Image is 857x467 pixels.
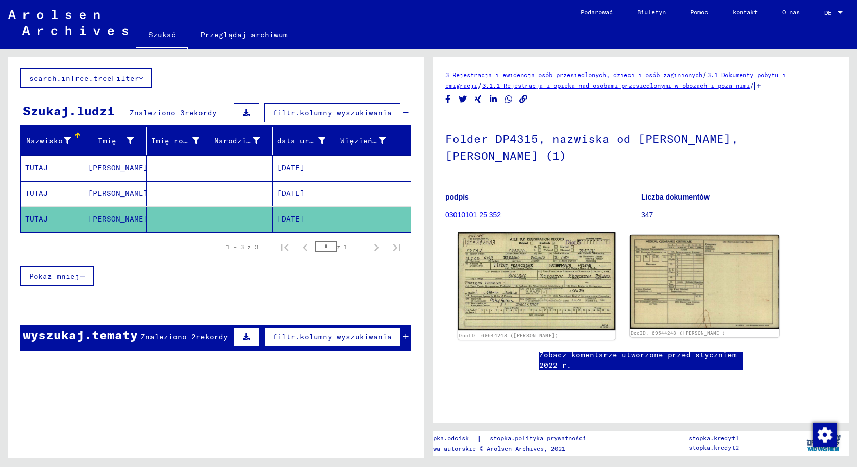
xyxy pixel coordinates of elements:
[26,136,63,145] font: Nazwisko
[641,193,710,201] font: Liczba dokumentów
[273,127,336,155] mat-header-cell: data urodzenia
[226,243,258,251] font: 1 – 3 z 3
[88,133,147,149] div: Imię
[733,8,758,16] font: kontakt
[473,93,484,106] button: Udostępnij na Xing
[459,332,558,338] a: DocID: 69544248 ([PERSON_NAME])
[445,132,738,163] font: Folder DP4315, nazwiska od [PERSON_NAME], [PERSON_NAME] (1)
[29,73,139,83] font: search.inTree.treeFilter
[277,136,341,145] font: data urodzenia
[689,444,739,451] font: stopka.kredyt2
[690,8,708,16] font: Pomoc
[88,214,148,224] font: [PERSON_NAME]
[477,81,482,90] font: /
[147,127,210,155] mat-header-cell: Imię rodowe
[264,103,400,122] button: filtr.kolumny wyszukiwania
[141,332,196,341] font: Znaleziono 2
[277,133,338,149] div: data urodzenia
[539,350,743,371] a: Zobacz komentarze utworzone przed styczniem 2022 r.
[185,108,217,117] font: rekordy
[29,272,80,281] font: Pokaż mniej
[813,423,837,447] img: Zmiana zgody
[689,434,739,442] font: stopka.kredyt1
[387,237,407,257] button: Ostatnia strona
[151,136,201,145] font: Imię rodowe
[702,70,707,79] font: /
[488,93,499,106] button: Udostępnij na LinkedIn
[458,232,615,331] img: 001.jpg
[25,214,48,224] font: TUTAJ
[148,30,176,39] font: Szukać
[477,434,482,443] font: |
[630,235,780,329] img: 002.jpg
[264,327,400,347] button: filtr.kolumny wyszukiwania
[200,30,288,39] font: Przeglądaj archiwum
[25,163,48,173] font: TUTAJ
[337,243,347,251] font: z 1
[443,93,453,106] button: Udostępnij na Facebooku
[277,214,305,224] font: [DATE]
[25,189,48,198] font: TUTAJ
[445,211,501,219] a: 03010101 25 352
[8,10,128,35] img: Arolsen_neg.svg
[824,9,831,16] font: DE
[445,71,702,79] a: 3 Rejestracja i ewidencja osób przesiedlonych, dzieci i osób zaginionych
[214,136,256,145] font: Narodziny
[445,193,469,201] font: podpis
[88,189,148,198] font: [PERSON_NAME]
[581,8,613,16] font: Podarować
[84,127,147,155] mat-header-cell: Imię
[631,330,725,336] a: DocID: 69544248 ([PERSON_NAME])
[273,108,392,117] font: filtr.kolumny wyszukiwania
[151,133,212,149] div: Imię rodowe
[782,8,800,16] font: O nas
[336,127,411,155] mat-header-cell: Więzień nr
[23,103,115,118] font: Szukaj.ludzi
[637,8,666,16] font: Biuletyn
[277,163,305,173] font: [DATE]
[23,327,138,342] font: wyszukaj.tematy
[20,266,94,286] button: Pokaż mniej
[340,136,386,145] font: Więzień nr
[196,332,228,341] font: rekordy
[518,93,529,106] button: Kopiuj link
[88,163,148,173] font: [PERSON_NAME]
[210,127,273,155] mat-header-cell: Narodziny
[274,237,295,257] button: Pierwsza strona
[641,211,653,219] font: 347
[136,22,188,49] a: Szukać
[422,434,469,442] font: stopka.odcisk
[214,133,273,149] div: Narodziny
[804,430,843,456] img: yv_logo.png
[295,237,315,257] button: Poprzednia strona
[188,22,300,47] a: Przeglądaj archiwum
[539,350,737,370] font: Zobacz komentarze utworzone przed styczniem 2022 r.
[458,93,468,106] button: Udostępnij na Twitterze
[340,133,399,149] div: Więzień nr
[366,237,387,257] button: Następna strona
[490,434,586,442] font: stopka.polityka prywatności
[503,93,514,106] button: Udostępnij na WhatsAppie
[750,81,754,90] font: /
[422,445,565,452] font: Prawa autorskie © Arolsen Archives, 2021
[20,68,152,88] button: search.inTree.treeFilter
[130,108,185,117] font: Znaleziono 3
[273,332,392,341] font: filtr.kolumny wyszukiwania
[277,189,305,198] font: [DATE]
[422,433,477,444] a: stopka.odcisk
[21,127,84,155] mat-header-cell: Nazwisko
[98,136,116,145] font: Imię
[482,433,598,444] a: stopka.polityka prywatności
[25,133,84,149] div: Nazwisko
[482,82,750,89] a: 3.1.1 Rejestracja i opieka nad osobami przesiedlonymi w obozach i poza nimi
